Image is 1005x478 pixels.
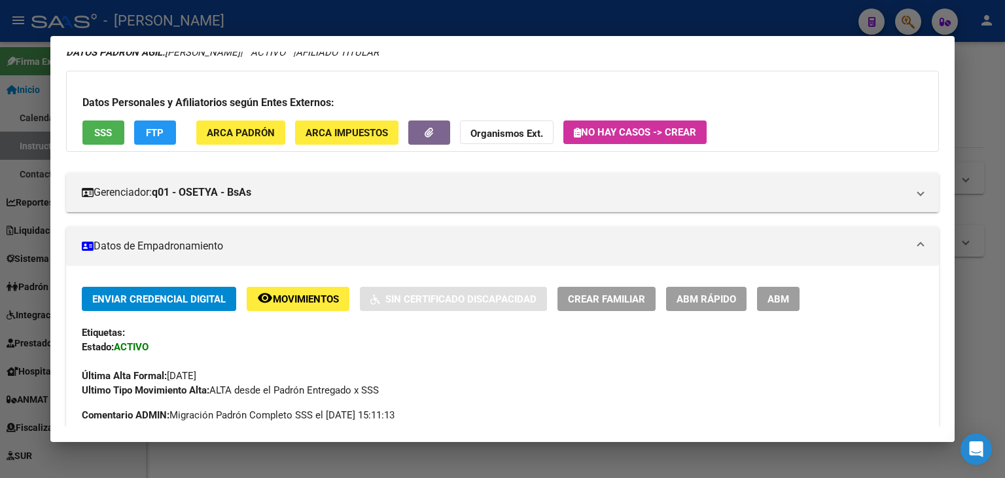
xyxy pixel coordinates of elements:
span: ABM [767,293,789,305]
button: Enviar Credencial Digital [82,287,236,311]
span: Migración Padrón Completo SSS el [DATE] 15:11:13 [82,408,395,422]
strong: Comentario ADMIN: [82,409,169,421]
mat-panel-title: Gerenciador: [82,185,908,200]
mat-expansion-panel-header: Gerenciador:q01 - OSETYA - BsAs [66,173,939,212]
strong: Estado: [82,341,114,353]
strong: Ultimo Tipo Movimiento Alta: [82,384,209,396]
button: ABM [757,287,800,311]
mat-expansion-panel-header: Datos de Empadronamiento [66,227,939,266]
button: ARCA Impuestos [295,120,398,145]
strong: Última Alta Formal: [82,370,167,382]
span: [DATE] [82,370,196,382]
span: AFILIADO TITULAR [296,46,379,58]
span: [PERSON_NAME] [66,46,240,58]
h3: Datos Personales y Afiliatorios según Entes Externos: [82,95,923,111]
span: ARCA Impuestos [306,127,388,139]
button: ABM Rápido [666,287,747,311]
span: Sin Certificado Discapacidad [385,293,537,305]
button: SSS [82,120,124,145]
button: FTP [134,120,176,145]
strong: Etiquetas: [82,327,125,339]
strong: Organismos Ext. [470,128,543,139]
button: Crear Familiar [557,287,656,311]
button: Organismos Ext. [460,120,554,145]
span: FTP [146,127,164,139]
button: Sin Certificado Discapacidad [360,287,547,311]
mat-icon: remove_red_eye [257,290,273,306]
span: No hay casos -> Crear [574,126,696,138]
strong: q01 - OSETYA - BsAs [152,185,251,200]
button: ARCA Padrón [196,120,285,145]
span: SSS [94,127,112,139]
button: Movimientos [247,287,349,311]
span: ALTA desde el Padrón Entregado x SSS [82,384,379,396]
strong: ACTIVO [114,341,149,353]
span: Movimientos [273,293,339,305]
span: ARCA Padrón [207,127,275,139]
span: Crear Familiar [568,293,645,305]
i: | ACTIVO | [66,46,379,58]
div: Open Intercom Messenger [961,433,992,465]
strong: DATOS PADRÓN ÁGIL: [66,46,165,58]
mat-panel-title: Datos de Empadronamiento [82,238,908,254]
span: Enviar Credencial Digital [92,293,226,305]
button: No hay casos -> Crear [563,120,707,144]
span: ABM Rápido [677,293,736,305]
